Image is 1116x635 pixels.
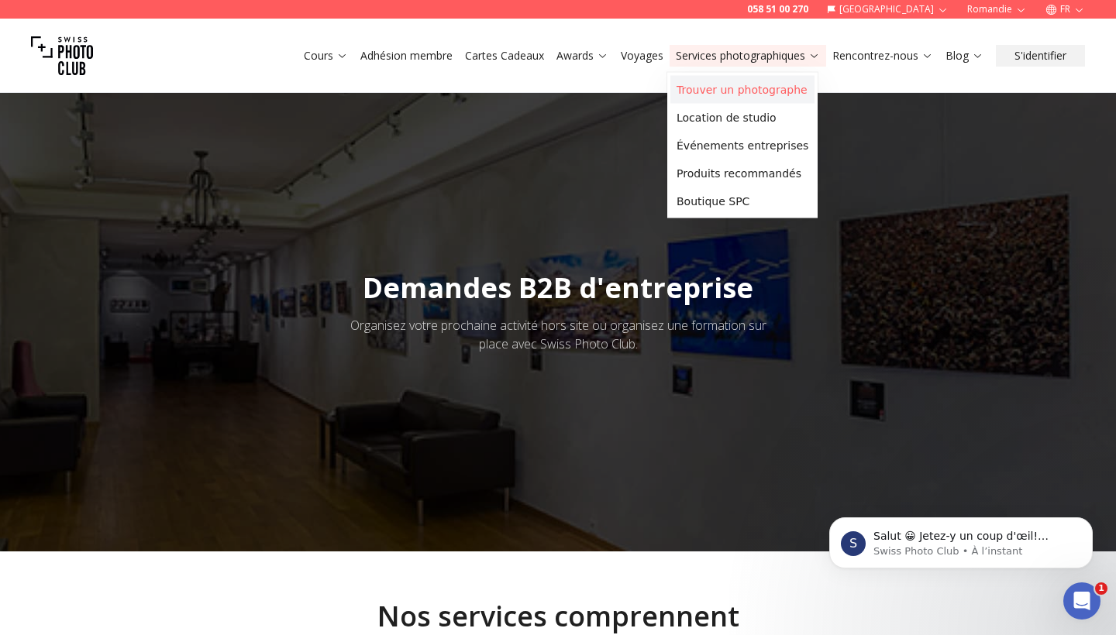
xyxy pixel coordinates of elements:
button: Cours [298,45,354,67]
button: Adhésion membre [354,45,459,67]
a: Rencontrez-nous [832,48,933,63]
a: Voyages [621,48,663,63]
a: Boutique SPC [670,187,815,215]
span: Demandes B2B d'entreprise [363,269,753,307]
a: Cours [304,48,348,63]
h2: Nos services comprennent [377,601,739,632]
span: 1 [1095,582,1107,595]
span: Organisez votre prochaine activité hors site ou organisez une formation sur place avec Swiss Phot... [350,317,766,352]
iframe: Intercom notifications message [806,485,1116,593]
img: Swiss photo club [31,25,93,87]
button: S'identifier [996,45,1085,67]
a: Produits recommandés [670,160,815,187]
button: Blog [939,45,990,67]
a: Blog [945,48,983,63]
a: Services photographiques [676,48,820,63]
button: Cartes Cadeaux [459,45,550,67]
a: 058 51 00 270 [747,3,808,15]
a: Awards [556,48,608,63]
a: Location de studio [670,104,815,132]
iframe: Intercom live chat [1063,582,1100,620]
a: Cartes Cadeaux [465,48,544,63]
a: Trouver un photographe [670,76,815,104]
button: Awards [550,45,615,67]
button: Services photographiques [670,45,826,67]
a: Événements entreprises [670,132,815,160]
button: Rencontrez-nous [826,45,939,67]
a: Adhésion membre [360,48,453,63]
button: Voyages [615,45,670,67]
